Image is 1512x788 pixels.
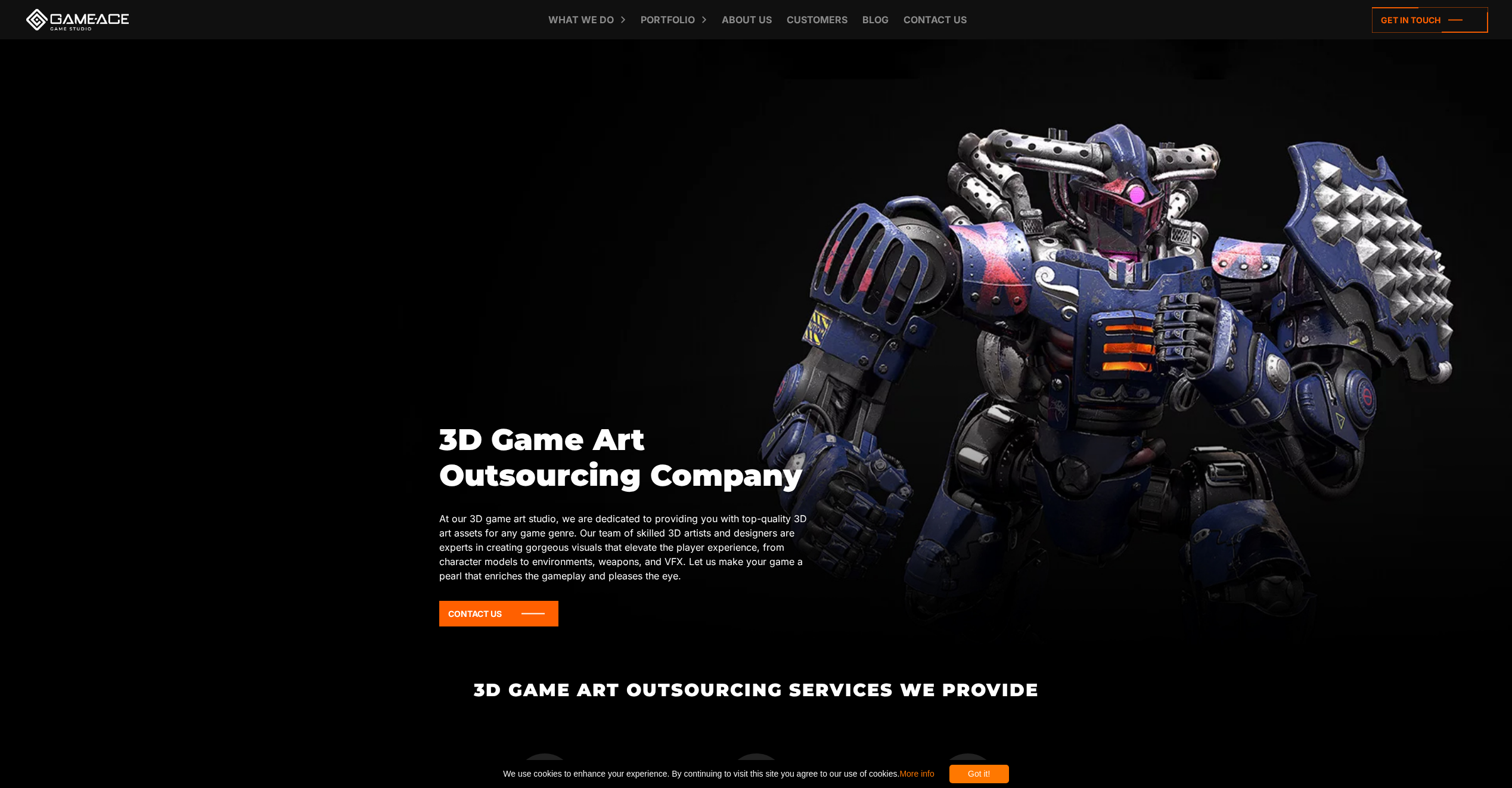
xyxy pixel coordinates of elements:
[439,511,819,583] p: At our 3D game art studio, we are dedicated to providing you with top-quality 3D art assets for a...
[439,601,558,626] a: Contact Us
[503,765,934,783] span: We use cookies to enhance your experience. By continuing to visit this site you agree to our use ...
[439,422,819,494] h1: 3D Game Art Outsourcing Company
[899,769,934,778] a: More info
[439,680,1073,700] h2: 3D Game Art Outsourcing Services We Provide
[949,765,1009,783] div: Got it!
[1372,7,1488,33] a: Get in touch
